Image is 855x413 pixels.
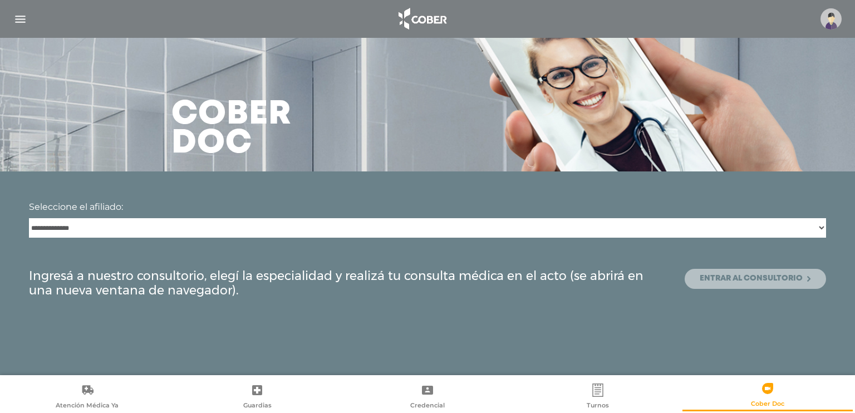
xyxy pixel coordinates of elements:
span: Credencial [410,401,445,411]
div: Ingresá a nuestro consultorio, elegí la especialidad y realizá tu consulta médica en el acto (se ... [29,269,826,298]
a: Entrar al consultorio [685,269,826,289]
img: logo_cober_home-white.png [392,6,451,32]
img: Cober_menu-lines-white.svg [13,12,27,26]
img: profile-placeholder.svg [820,8,842,29]
a: Turnos [513,383,683,411]
span: Cober Doc [751,400,784,410]
h3: Cober doc [171,100,292,158]
span: Guardias [243,401,272,411]
label: Seleccione el afiliado: [29,200,123,214]
span: Turnos [587,401,609,411]
a: Atención Médica Ya [2,383,173,411]
a: Cober Doc [682,381,853,410]
a: Guardias [173,383,343,411]
span: Atención Médica Ya [56,401,119,411]
a: Credencial [342,383,513,411]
